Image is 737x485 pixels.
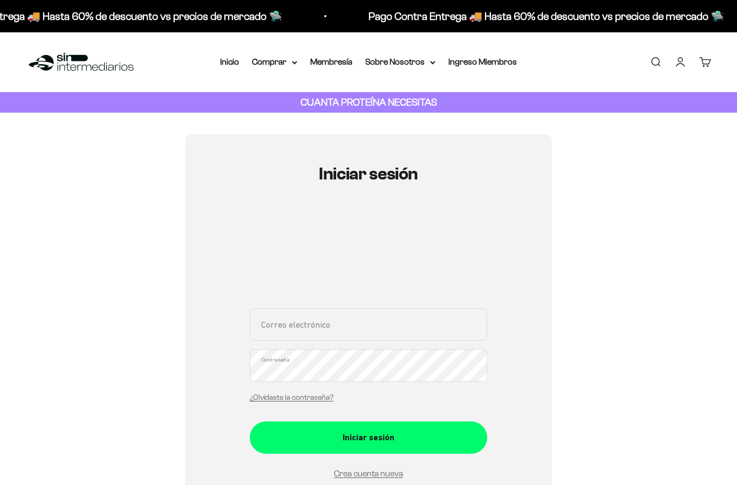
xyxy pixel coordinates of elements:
a: Inicio [220,57,239,66]
a: Crea cuenta nueva [334,469,403,478]
p: Pago Contra Entrega 🚚 Hasta 60% de descuento vs precios de mercado 🛸 [368,8,724,25]
h1: Iniciar sesión [250,164,487,183]
strong: CUANTA PROTEÍNA NECESITAS [301,96,437,108]
a: ¿Olvidaste la contraseña? [250,393,333,401]
a: Ingreso Miembros [448,57,517,66]
summary: Sobre Nosotros [365,55,435,69]
div: Iniciar sesión [271,431,466,445]
button: Iniciar sesión [250,421,487,454]
iframe: Social Login Buttons [250,214,487,295]
a: Membresía [310,57,352,66]
summary: Comprar [252,55,297,69]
